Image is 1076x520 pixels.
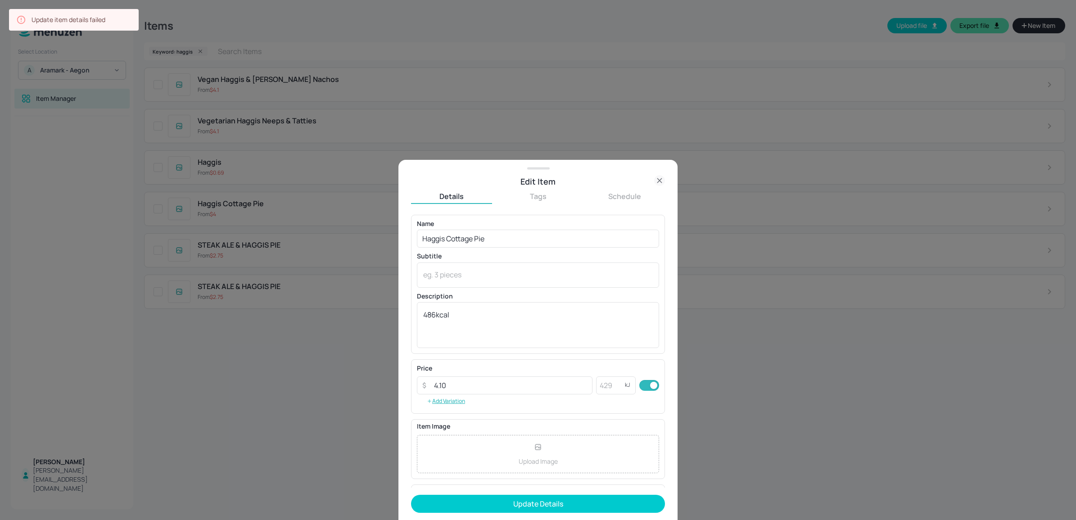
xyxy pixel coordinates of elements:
[417,293,659,299] p: Description
[417,423,659,430] p: Item Image
[417,365,432,371] p: Price
[417,230,659,248] input: eg. Chicken Teriyaki Sushi Roll
[423,310,653,341] textarea: 486kcal
[596,376,625,394] input: 429
[411,191,492,201] button: Details
[411,495,665,513] button: Update Details
[417,221,659,227] p: Name
[411,175,665,188] div: Edit Item
[497,191,579,201] button: Tags
[584,191,665,201] button: Schedule
[519,457,558,466] p: Upload Image
[32,12,105,28] div: Update item details failed
[429,376,592,394] input: 10
[625,382,630,388] p: kJ
[417,253,659,259] p: Subtitle
[417,394,475,408] button: Add Variation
